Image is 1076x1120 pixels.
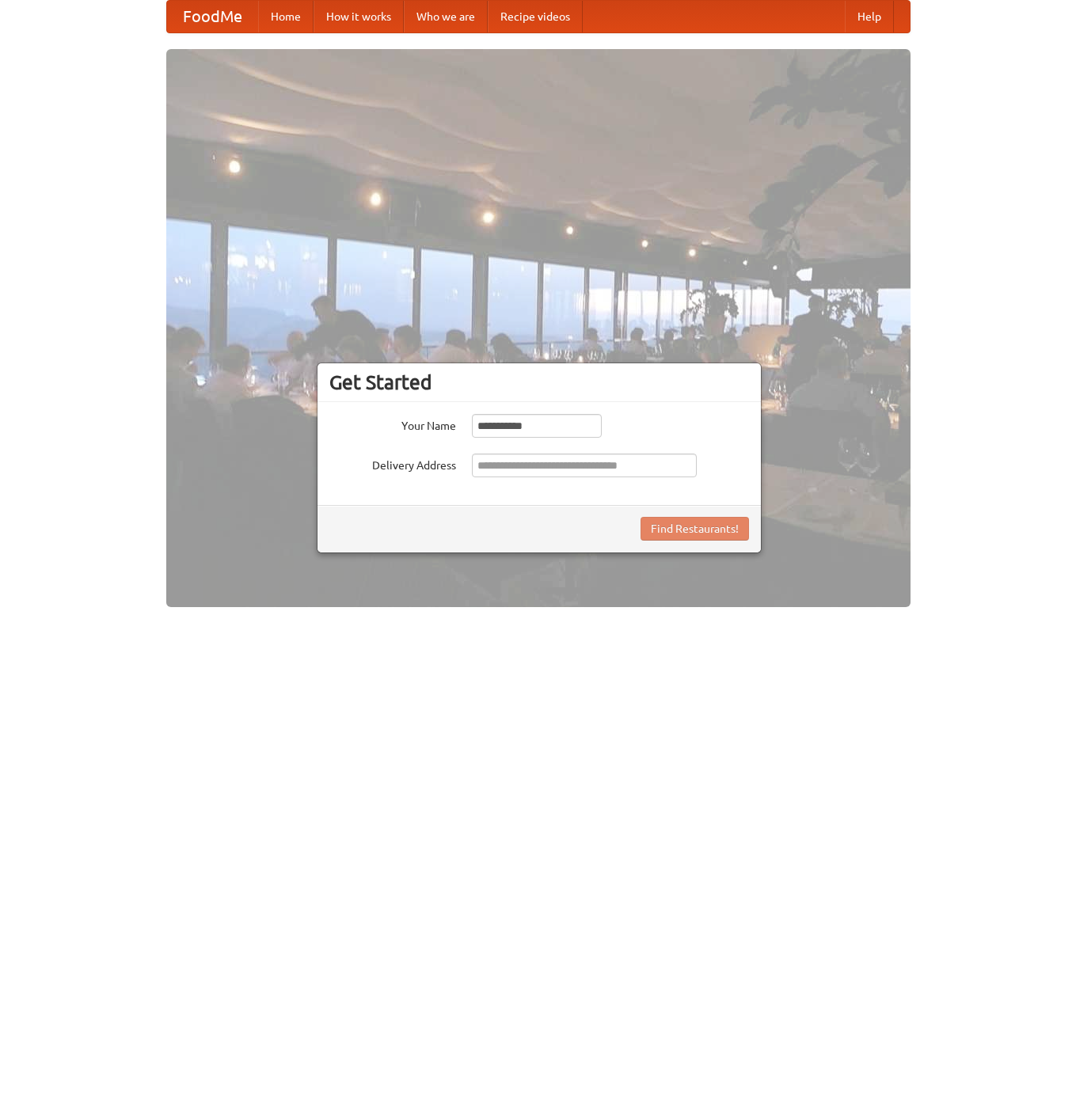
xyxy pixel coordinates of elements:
[329,414,456,434] label: Your Name
[258,1,314,32] a: Home
[845,1,894,32] a: Help
[329,454,456,473] label: Delivery Address
[404,1,488,32] a: Who we are
[329,370,749,394] h3: Get Started
[167,1,258,32] a: FoodMe
[314,1,404,32] a: How it works
[488,1,583,32] a: Recipe videos
[641,517,749,541] button: Find Restaurants!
